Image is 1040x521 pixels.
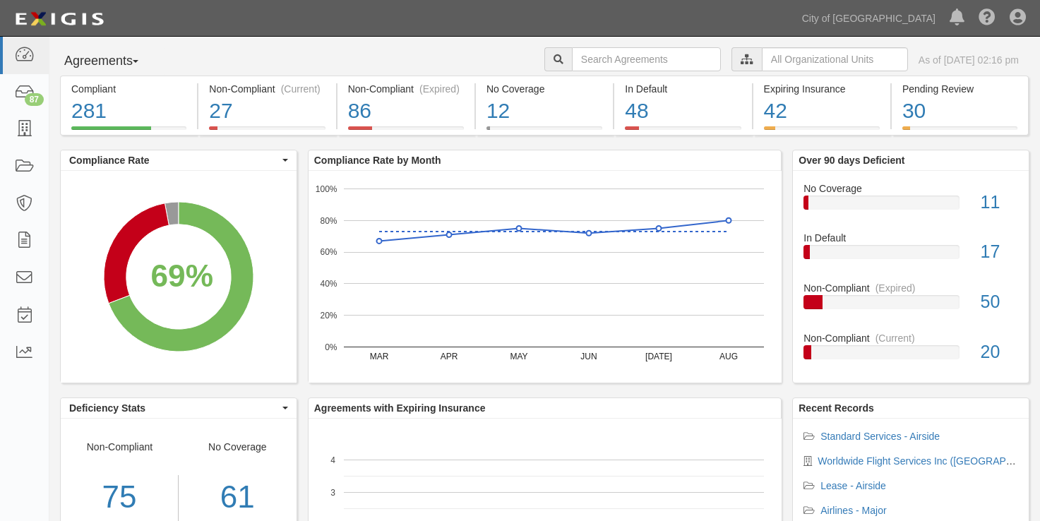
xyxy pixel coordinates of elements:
[369,352,388,361] text: MAR
[419,82,460,96] div: (Expired)
[625,82,741,96] div: In Default
[486,82,602,96] div: No Coverage
[753,126,890,138] a: Expiring Insurance42
[979,10,996,27] i: Help Center - Complianz
[61,171,297,383] svg: A chart.
[440,352,458,361] text: APR
[151,253,213,298] div: 69%
[209,96,325,126] div: 27
[209,82,325,96] div: Non-Compliant (Current)
[803,331,1018,371] a: Non-Compliant(Current)20
[803,181,1018,232] a: No Coverage11
[719,352,738,361] text: AUG
[337,126,474,138] a: Non-Compliant(Expired)86
[793,331,1029,345] div: Non-Compliant
[71,96,186,126] div: 281
[61,150,297,170] button: Compliance Rate
[198,126,335,138] a: Non-Compliant(Current)27
[764,96,880,126] div: 42
[325,342,337,352] text: 0%
[60,47,166,76] button: Agreements
[572,47,721,71] input: Search Agreements
[320,279,337,289] text: 40%
[486,96,602,126] div: 12
[799,155,904,166] b: Over 90 days Deficient
[820,505,886,516] a: Airlines - Major
[795,4,943,32] a: City of [GEOGRAPHIC_DATA]
[476,126,613,138] a: No Coverage12
[803,231,1018,281] a: In Default17
[970,289,1029,315] div: 50
[764,82,880,96] div: Expiring Insurance
[69,153,279,167] span: Compliance Rate
[320,215,337,225] text: 80%
[645,352,672,361] text: [DATE]
[820,480,886,491] a: Lease - Airside
[348,96,464,126] div: 86
[793,181,1029,196] div: No Coverage
[69,401,279,415] span: Deficiency Stats
[314,402,486,414] b: Agreements with Expiring Insurance
[762,47,908,71] input: All Organizational Units
[625,96,741,126] div: 48
[309,171,782,383] svg: A chart.
[314,155,441,166] b: Compliance Rate by Month
[11,6,108,32] img: logo-5460c22ac91f19d4615b14bd174203de0afe785f0fc80cf4dbbc73dc1793850b.png
[316,184,337,193] text: 100%
[330,455,335,465] text: 4
[510,352,527,361] text: MAY
[60,126,197,138] a: Compliant281
[793,281,1029,295] div: Non-Compliant
[970,340,1029,365] div: 20
[348,82,464,96] div: Non-Compliant (Expired)
[902,82,1017,96] div: Pending Review
[799,402,874,414] b: Recent Records
[61,475,178,520] div: 75
[803,281,1018,331] a: Non-Compliant(Expired)50
[189,475,286,520] div: 61
[320,247,337,257] text: 60%
[970,239,1029,265] div: 17
[614,126,751,138] a: In Default48
[875,331,915,345] div: (Current)
[330,487,335,497] text: 3
[71,82,186,96] div: Compliant
[919,53,1019,67] div: As of [DATE] 02:16 pm
[25,93,44,106] div: 87
[793,231,1029,245] div: In Default
[580,352,597,361] text: JUN
[875,281,916,295] div: (Expired)
[61,398,297,418] button: Deficiency Stats
[281,82,321,96] div: (Current)
[820,431,940,442] a: Standard Services - Airside
[902,96,1017,126] div: 30
[892,126,1029,138] a: Pending Review30
[320,311,337,321] text: 20%
[970,190,1029,215] div: 11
